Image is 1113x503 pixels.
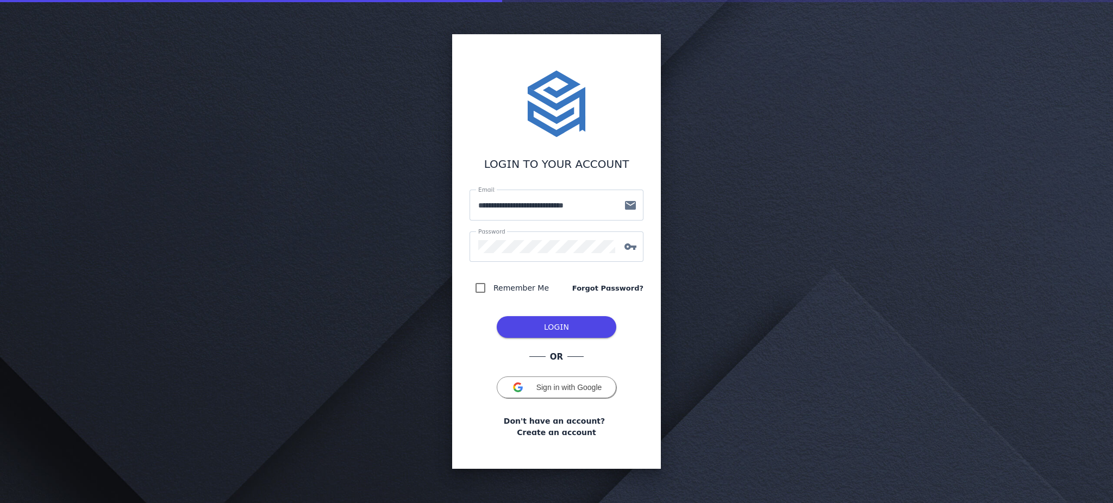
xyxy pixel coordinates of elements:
[546,351,567,363] span: OR
[572,283,643,294] a: Forgot Password?
[522,69,591,139] img: stacktome.svg
[491,281,549,294] label: Remember Me
[536,383,602,392] span: Sign in with Google
[478,229,505,235] mat-label: Password
[617,199,643,212] mat-icon: mail
[497,316,616,338] button: LOG IN
[478,187,494,193] mat-label: Email
[617,240,643,253] mat-icon: vpn_key
[470,156,643,172] div: LOGIN TO YOUR ACCOUNT
[544,323,569,331] span: LOGIN
[517,427,596,438] a: Create an account
[497,376,616,398] button: Sign in with Google
[504,416,605,427] span: Don't have an account?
